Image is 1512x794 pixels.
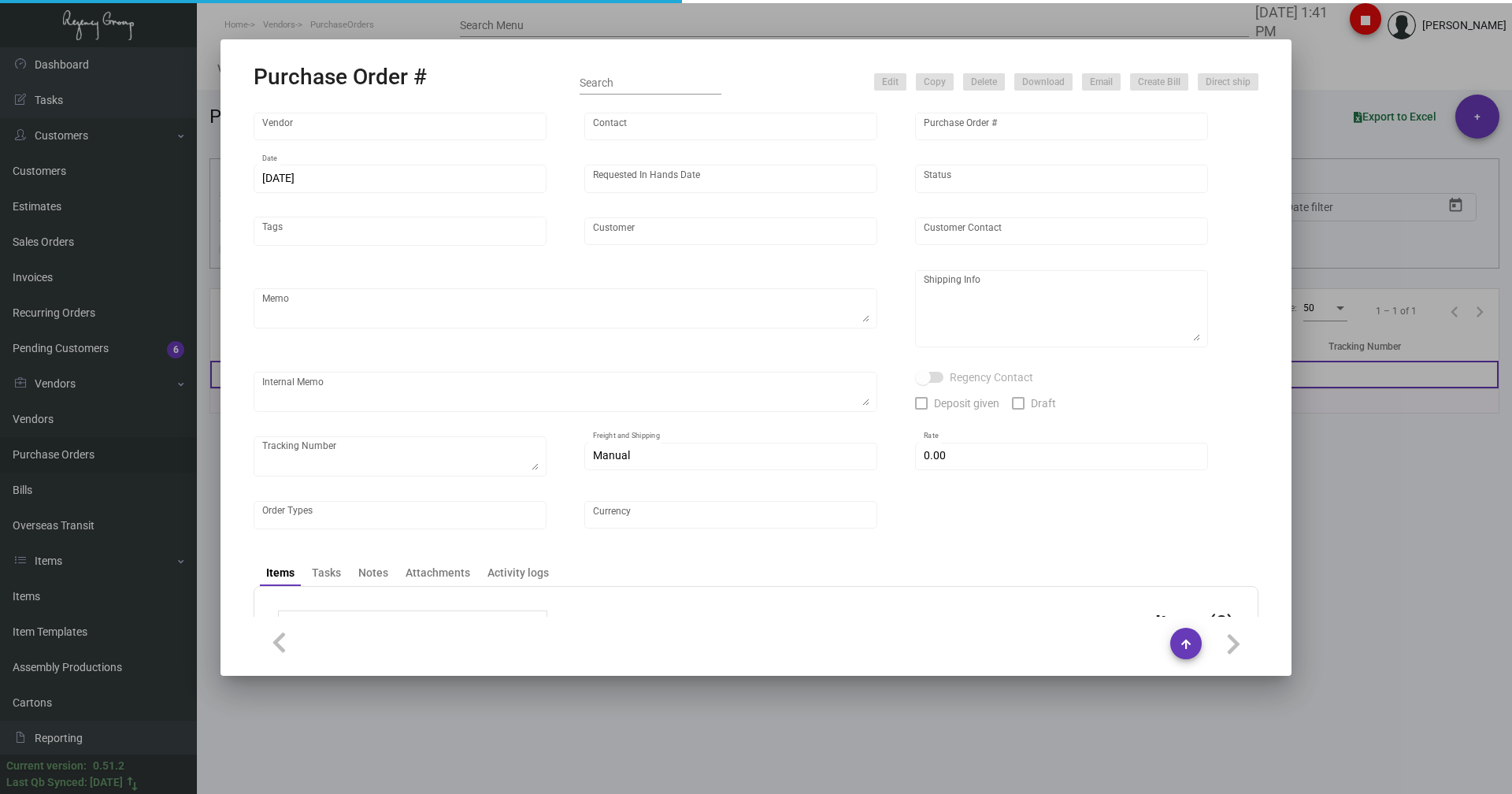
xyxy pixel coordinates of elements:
[1090,76,1113,89] span: Email
[1130,73,1188,91] button: Create Bill
[924,76,946,89] span: Copy
[6,774,123,791] div: Last Qb Synced: [DATE]
[1138,76,1180,89] span: Create Bill
[1082,73,1121,91] button: Email
[487,565,549,581] div: Activity logs
[312,565,341,581] div: Tasks
[934,394,999,413] span: Deposit given
[406,565,470,581] div: Attachments
[1198,73,1258,91] button: Direct ship
[1031,394,1056,413] span: Draft
[254,64,427,91] h2: Purchase Order #
[93,758,124,774] div: 0.51.2
[1206,76,1251,89] span: Direct ship
[916,73,954,91] button: Copy
[593,449,630,462] span: Manual
[1014,73,1073,91] button: Download
[882,76,899,89] span: Edit
[971,76,997,89] span: Delete
[963,73,1005,91] button: Delete
[266,565,295,581] div: Items
[950,368,1033,387] span: Regency Contact
[874,73,906,91] button: Edit
[358,565,388,581] div: Notes
[6,758,87,774] div: Current version:
[1022,76,1065,89] span: Download
[1155,610,1234,633] h3: Items (0)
